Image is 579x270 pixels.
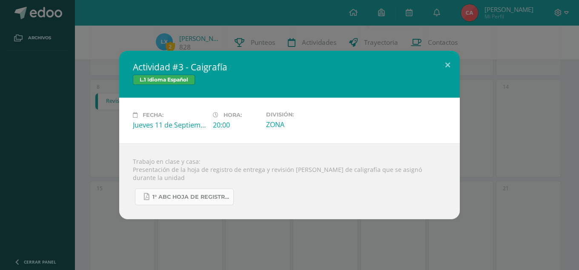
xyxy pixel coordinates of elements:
[133,120,206,130] div: Jueves 11 de Septiembre
[224,112,242,118] span: Hora:
[119,143,460,219] div: Trabajo en clase y casa: Presentación de la hoja de registro de entrega y revisión [PERSON_NAME] ...
[143,112,163,118] span: Fecha:
[152,194,229,200] span: 1° ABC HOJA DE REGISTRO - UNIDAD FINAL.pdf
[266,111,339,118] label: División:
[133,75,195,85] span: L.1 Idioma Español
[266,120,339,129] div: ZONA
[213,120,259,130] div: 20:00
[436,51,460,80] button: Close (Esc)
[135,189,234,205] a: 1° ABC HOJA DE REGISTRO - UNIDAD FINAL.pdf
[133,61,446,73] h2: Actividad #3 - Caigrafía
